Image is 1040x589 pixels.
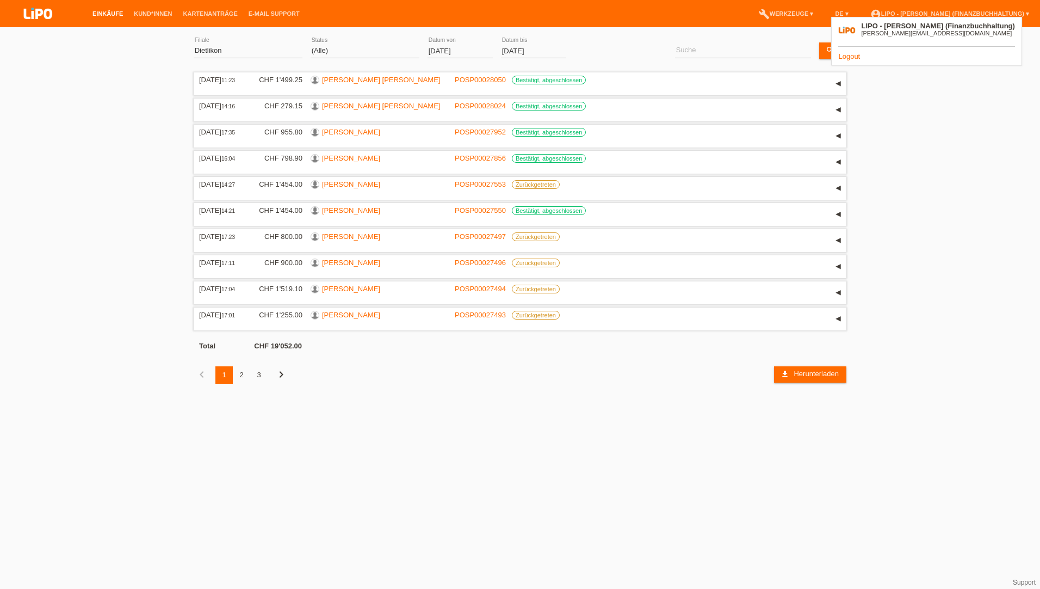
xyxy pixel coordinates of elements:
[251,154,302,162] div: CHF 798.90
[11,22,65,30] a: LIPO pay
[861,30,1014,36] div: [PERSON_NAME][EMAIL_ADDRESS][DOMAIN_NAME]
[861,22,1014,30] b: LIPO - [PERSON_NAME] (Finanzbuchhaltung)
[830,311,846,327] div: auf-/zuklappen
[830,259,846,275] div: auf-/zuklappen
[322,102,440,110] a: [PERSON_NAME] [PERSON_NAME]
[199,76,243,84] div: [DATE]
[455,128,506,136] a: POSP00027952
[251,102,302,110] div: CHF 279.15
[455,259,506,267] a: POSP00027496
[455,232,506,241] a: POSP00027497
[512,232,560,241] label: Zurückgetreten
[838,52,860,60] a: Logout
[322,311,380,319] a: [PERSON_NAME]
[251,285,302,293] div: CHF 1'519.10
[221,286,235,292] span: 17:04
[830,102,846,118] div: auf-/zuklappen
[199,285,243,293] div: [DATE]
[512,102,586,111] label: Bestätigt, abgeschlossen
[829,10,853,17] a: DE ▾
[251,180,302,188] div: CHF 1'454.00
[512,311,560,320] label: Zurückgetreten
[830,206,846,223] div: auf-/zuklappen
[199,180,243,188] div: [DATE]
[512,76,586,84] label: Bestätigt, abgeschlossen
[199,128,243,136] div: [DATE]
[251,128,302,136] div: CHF 955.80
[251,76,302,84] div: CHF 1'499.25
[512,180,560,189] label: Zurückgetreten
[178,10,243,17] a: Kartenanträge
[221,77,235,83] span: 11:23
[254,342,302,350] b: CHF 19'052.00
[221,156,235,162] span: 16:04
[251,206,302,214] div: CHF 1'454.00
[830,154,846,170] div: auf-/zuklappen
[781,370,789,378] i: download
[826,46,834,54] i: search
[215,366,233,384] div: 1
[87,10,128,17] a: Einkäufe
[830,128,846,144] div: auf-/zuklappen
[512,206,586,215] label: Bestätigt, abgeschlossen
[512,154,586,163] label: Bestätigt, abgeschlossen
[322,154,380,162] a: [PERSON_NAME]
[455,102,506,110] a: POSP00028024
[830,285,846,301] div: auf-/zuklappen
[1013,579,1036,586] a: Support
[199,102,243,110] div: [DATE]
[774,366,846,383] a: download Herunterladen
[199,342,215,350] b: Total
[251,232,302,241] div: CHF 800.00
[830,232,846,249] div: auf-/zuklappen
[250,366,268,384] div: 3
[199,311,243,319] div: [DATE]
[128,10,177,17] a: Kund*innen
[322,232,380,241] a: [PERSON_NAME]
[199,232,243,241] div: [DATE]
[199,259,243,267] div: [DATE]
[838,22,856,39] img: 39073_square.png
[759,9,770,20] i: build
[455,180,506,188] a: POSP00027553
[830,180,846,197] div: auf-/zuklappen
[221,182,235,188] span: 14:27
[819,42,842,59] a: search
[322,76,440,84] a: [PERSON_NAME] [PERSON_NAME]
[322,259,380,267] a: [PERSON_NAME]
[322,285,380,293] a: [PERSON_NAME]
[233,366,250,384] div: 2
[251,311,302,319] div: CHF 1'255.00
[221,234,235,240] span: 17:23
[794,370,838,378] span: Herunterladen
[195,368,208,381] i: chevron_left
[455,285,506,293] a: POSP00027494
[199,206,243,214] div: [DATE]
[512,128,586,137] label: Bestätigt, abgeschlossen
[870,9,881,20] i: account_circle
[322,206,380,214] a: [PERSON_NAME]
[221,260,235,266] span: 17:11
[199,154,243,162] div: [DATE]
[753,10,819,17] a: buildWerkzeuge ▾
[275,368,288,381] i: chevron_right
[512,259,560,267] label: Zurückgetreten
[455,154,506,162] a: POSP00027856
[512,285,560,293] label: Zurückgetreten
[221,103,235,109] span: 14:16
[455,76,506,84] a: POSP00028050
[243,10,305,17] a: E-Mail Support
[322,180,380,188] a: [PERSON_NAME]
[221,312,235,318] span: 17:01
[221,208,235,214] span: 14:21
[865,10,1035,17] a: account_circleLIPO - [PERSON_NAME] (Finanzbuchhaltung) ▾
[322,128,380,136] a: [PERSON_NAME]
[830,76,846,92] div: auf-/zuklappen
[455,311,506,319] a: POSP00027493
[221,130,235,136] span: 17:35
[455,206,506,214] a: POSP00027550
[251,259,302,267] div: CHF 900.00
